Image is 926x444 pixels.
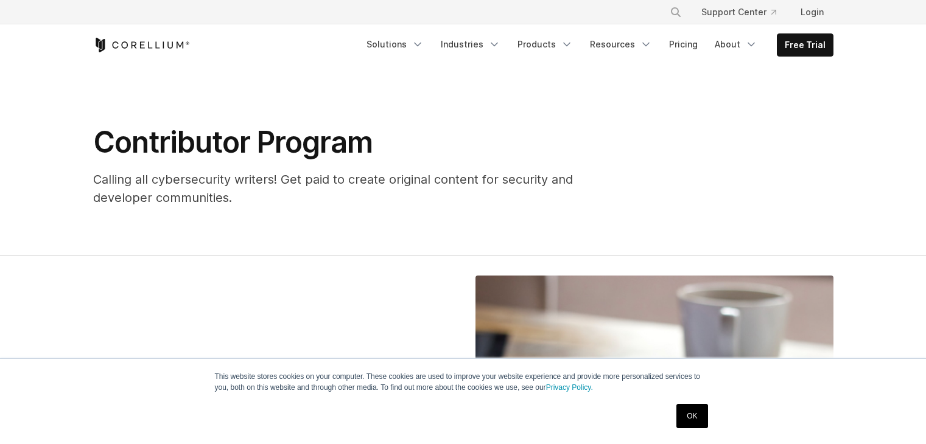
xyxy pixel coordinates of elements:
[215,371,712,393] p: This website stores cookies on your computer. These cookies are used to improve your website expe...
[662,33,705,55] a: Pricing
[93,170,608,207] p: Calling all cybersecurity writers! Get paid to create original content for security and developer...
[359,33,833,57] div: Navigation Menu
[93,358,391,381] h3: About the program
[359,33,431,55] a: Solutions
[583,33,659,55] a: Resources
[791,1,833,23] a: Login
[692,1,786,23] a: Support Center
[93,124,608,161] h1: Contributor Program
[777,34,833,56] a: Free Trial
[93,38,190,52] a: Corellium Home
[707,33,765,55] a: About
[546,383,593,392] a: Privacy Policy.
[676,404,707,428] a: OK
[433,33,508,55] a: Industries
[655,1,833,23] div: Navigation Menu
[510,33,580,55] a: Products
[665,1,687,23] button: Search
